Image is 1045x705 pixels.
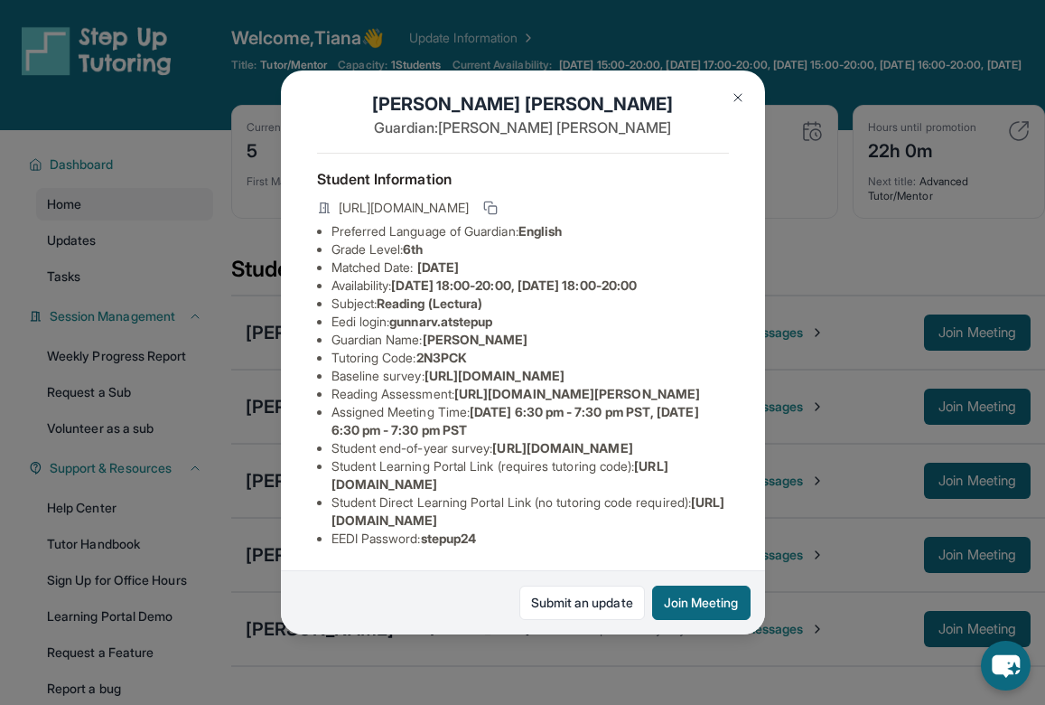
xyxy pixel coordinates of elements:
[652,586,751,620] button: Join Meeting
[480,197,501,219] button: Copy link
[331,385,729,403] li: Reading Assessment :
[421,531,477,546] span: stepup24
[331,313,729,331] li: Eedi login :
[981,641,1031,691] button: chat-button
[403,241,423,257] span: 6th
[423,332,528,347] span: [PERSON_NAME]
[331,295,729,313] li: Subject :
[331,457,729,493] li: Student Learning Portal Link (requires tutoring code) :
[331,404,699,437] span: [DATE] 6:30 pm - 7:30 pm PST, [DATE] 6:30 pm - 7:30 pm PST
[331,331,729,349] li: Guardian Name :
[731,90,745,105] img: Close Icon
[416,350,467,365] span: 2N3PCK
[317,117,729,138] p: Guardian: [PERSON_NAME] [PERSON_NAME]
[331,222,729,240] li: Preferred Language of Guardian:
[331,403,729,439] li: Assigned Meeting Time :
[425,368,564,383] span: [URL][DOMAIN_NAME]
[339,199,469,217] span: [URL][DOMAIN_NAME]
[317,168,729,190] h4: Student Information
[389,314,492,329] span: gunnarv.atstepup
[331,530,729,548] li: EEDI Password :
[417,259,459,275] span: [DATE]
[492,440,632,456] span: [URL][DOMAIN_NAME]
[454,386,700,401] span: [URL][DOMAIN_NAME][PERSON_NAME]
[377,296,482,311] span: Reading (Lectura)
[331,367,729,385] li: Baseline survey :
[331,277,729,295] li: Availability:
[391,277,637,293] span: [DATE] 18:00-20:00, [DATE] 18:00-20:00
[331,240,729,258] li: Grade Level:
[331,493,729,530] li: Student Direct Learning Portal Link (no tutoring code required) :
[519,586,645,620] a: Submit an update
[317,91,729,117] h1: [PERSON_NAME] [PERSON_NAME]
[331,258,729,277] li: Matched Date:
[518,223,563,239] span: English
[331,349,729,367] li: Tutoring Code :
[331,439,729,457] li: Student end-of-year survey :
